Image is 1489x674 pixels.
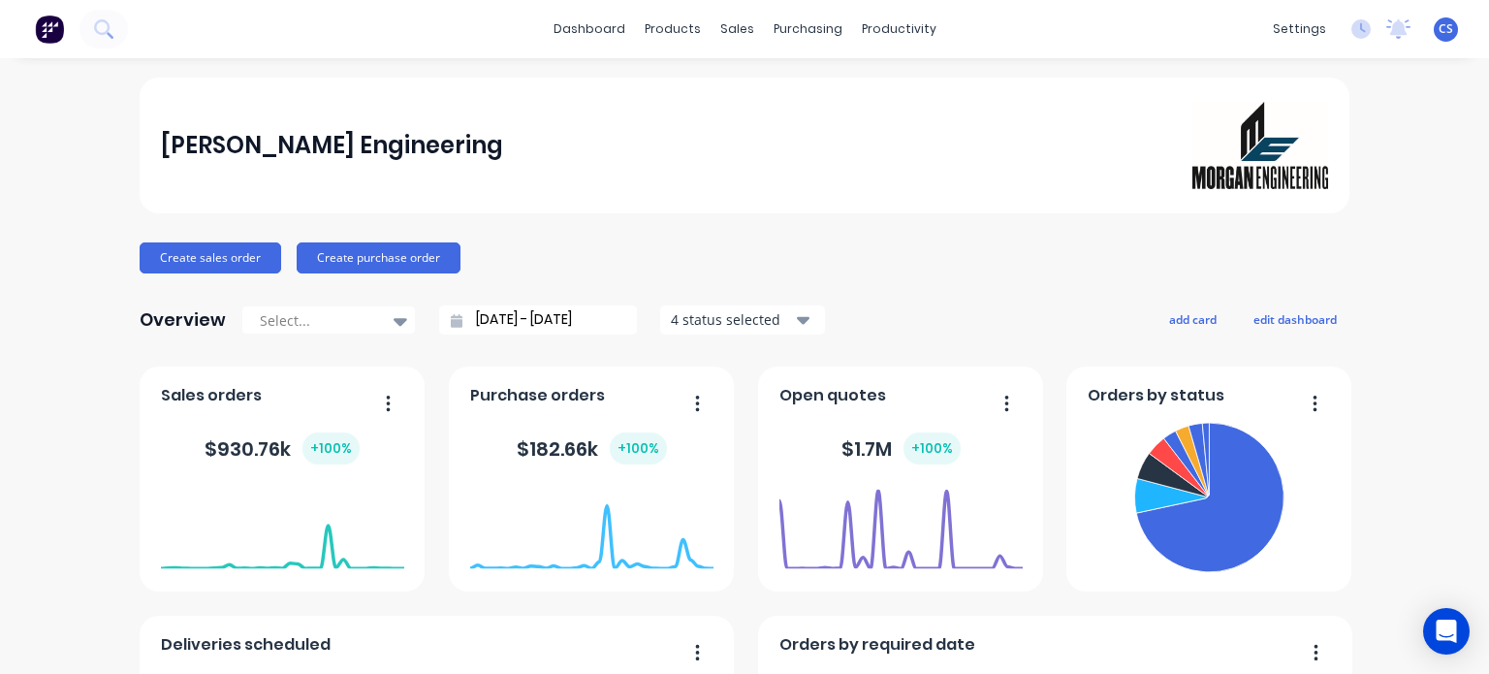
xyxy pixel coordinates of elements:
[1156,306,1229,332] button: add card
[1439,20,1453,38] span: CS
[35,15,64,44] img: Factory
[852,15,946,44] div: productivity
[302,433,360,465] div: + 100 %
[660,305,825,335] button: 4 status selected
[1263,15,1336,44] div: settings
[1241,306,1349,332] button: edit dashboard
[610,433,667,465] div: + 100 %
[1423,608,1470,655] div: Open Intercom Messenger
[205,433,360,465] div: $ 930.76k
[140,242,281,273] button: Create sales order
[1192,102,1328,189] img: Morgan Engineering
[161,384,262,407] span: Sales orders
[711,15,764,44] div: sales
[140,301,226,339] div: Overview
[764,15,852,44] div: purchasing
[903,433,961,465] div: + 100 %
[470,384,605,407] span: Purchase orders
[779,384,886,407] span: Open quotes
[161,126,503,165] div: [PERSON_NAME] Engineering
[671,309,793,330] div: 4 status selected
[517,433,667,465] div: $ 182.66k
[841,433,961,465] div: $ 1.7M
[297,242,460,273] button: Create purchase order
[635,15,711,44] div: products
[1088,384,1224,407] span: Orders by status
[544,15,635,44] a: dashboard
